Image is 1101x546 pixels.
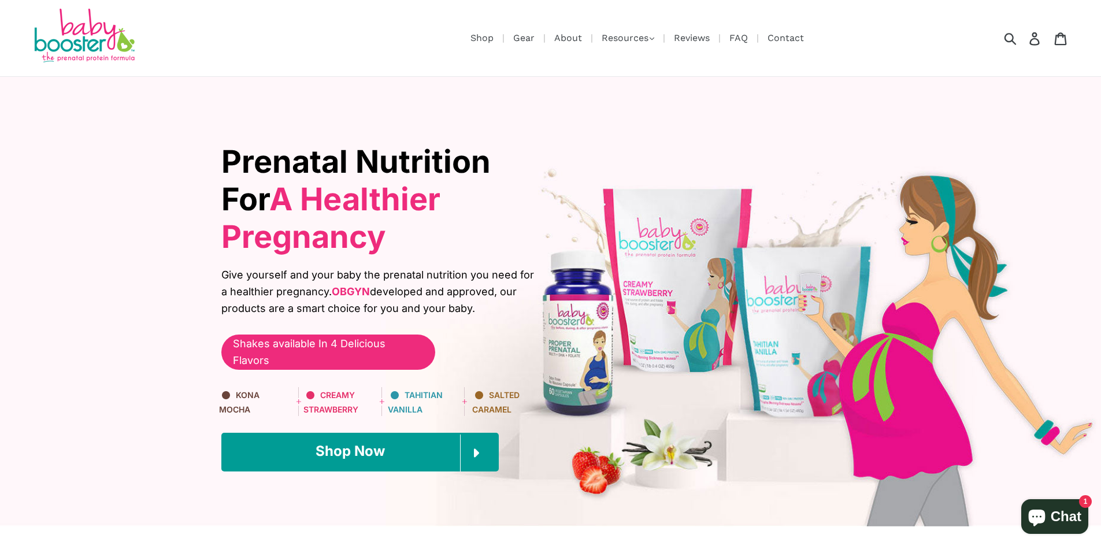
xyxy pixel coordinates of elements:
button: Resources [596,29,660,47]
a: Gear [507,31,540,45]
span: Shop Now [316,443,385,459]
span: KONA Mocha [219,390,260,414]
img: Baby Booster Prenatal Protein Supplements [32,9,136,65]
input: Search [1008,25,1040,51]
a: About [548,31,588,45]
a: Shop Now [221,433,499,471]
b: OBGYN [332,285,370,298]
span: Shakes available In 4 Delicious Flavors [233,336,424,369]
span: A Healthier Pregnancy [221,180,440,255]
a: Shop [465,31,499,45]
span: Creamy Strawberry [303,390,358,414]
a: FAQ [724,31,754,45]
span: Prenatal Nutrition For [221,143,491,255]
span: Tahitian Vanilla [388,390,443,414]
span: Give yourself and your baby the prenatal nutrition you need for a healthier pregnancy. developed ... [221,267,542,317]
a: Contact [762,31,810,45]
inbox-online-store-chat: Shopify online store chat [1018,499,1092,537]
span: Salted Caramel [472,390,520,414]
a: Reviews [668,31,716,45]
